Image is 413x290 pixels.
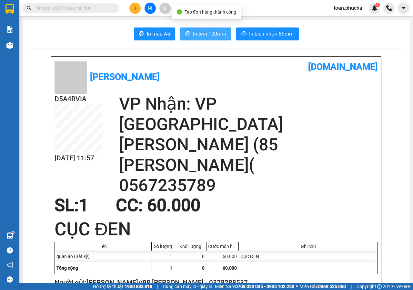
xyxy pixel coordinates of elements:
b: [PERSON_NAME] [90,71,160,82]
span: printer [241,31,247,37]
div: Ghi chú [240,244,376,249]
span: In biên nhận 80mm [249,30,294,38]
span: notification [7,262,13,268]
span: file-add [148,6,152,10]
input: Tìm tên, số ĐT hoặc mã đơn [35,5,112,12]
span: Tạo đơn hàng thành công [185,9,236,15]
span: 60.000 [223,265,237,271]
h2: [PERSON_NAME] (85 [PERSON_NAME]( [119,134,378,175]
div: Tên [56,244,150,249]
div: CỤC ĐEN [239,251,378,262]
sup: 1 [375,3,380,7]
strong: 0369 525 060 [318,284,346,289]
h2: 0567235789 [119,175,378,196]
img: solution-icon [6,26,13,33]
span: aim [163,6,167,10]
h1: CỤC ĐEN [55,217,378,242]
span: message [7,276,13,283]
button: printerIn biên nhận 80mm [236,27,299,40]
div: 60.000 [206,251,239,262]
span: Miền Bắc [299,283,346,290]
div: 1 [152,251,174,262]
img: logo-vxr [5,4,14,14]
strong: 0708 023 035 - 0935 103 250 [235,284,294,289]
span: In tem 100mm [193,30,226,38]
span: loan.phuchai [329,4,369,12]
button: plus [129,3,141,14]
div: 0 [174,251,206,262]
span: | [157,283,158,290]
span: 1 [79,195,88,215]
span: Tổng cộng [56,265,78,271]
button: printerIn mẫu A5 [134,27,175,40]
span: 0 [202,265,205,271]
span: 1 [170,265,172,271]
span: printer [185,31,190,37]
span: printer [139,31,144,37]
span: plus [133,6,137,10]
button: caret-down [398,3,409,14]
span: check-circle [177,9,182,15]
span: Miền Nam [215,283,294,290]
span: search [27,6,31,10]
span: | [351,283,352,290]
button: aim [159,3,171,14]
button: printerIn tem 100mm [180,27,231,40]
div: Số lượng [153,244,172,249]
b: [DOMAIN_NAME] [308,61,378,72]
div: Khối lượng [176,244,205,249]
div: quần áo (Bất kỳ) [55,251,152,262]
span: SL: [55,195,79,215]
span: In mẫu A5 [147,30,170,38]
div: CC : 60.000 [112,196,204,215]
span: caret-down [401,5,407,11]
sup: 1 [12,231,14,233]
div: Cước món hàng [208,244,237,249]
span: question-circle [7,247,13,253]
img: warehouse-icon [6,232,13,239]
h2: VP Nhận: VP [GEOGRAPHIC_DATA] [119,94,378,134]
span: 1 [376,3,378,7]
img: icon-new-feature [372,5,378,11]
h2: Người gửi: [PERSON_NAME]//98 [PERSON_NAME] - 0378288537 [55,277,375,288]
span: copyright [377,284,382,289]
span: Cung cấp máy in - giấy in: [163,283,213,290]
h2: D5A4RVIA [55,94,103,104]
h2: [DATE] 11:57 [55,153,103,164]
strong: 1900 633 818 [125,284,152,289]
button: file-add [145,3,156,14]
img: warehouse-icon [6,42,13,49]
img: phone-icon [386,5,392,11]
span: ⚪️ [296,285,298,288]
span: Hỗ trợ kỹ thuật: [93,283,152,290]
